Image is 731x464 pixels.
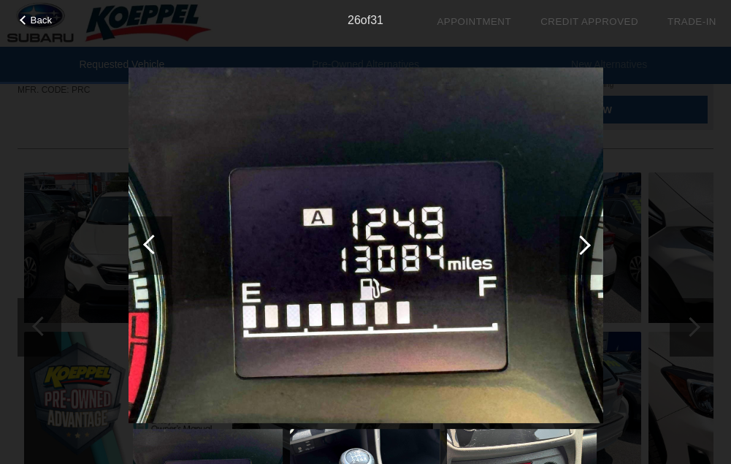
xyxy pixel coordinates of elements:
[370,14,383,26] span: 31
[348,14,361,26] span: 26
[667,16,716,27] a: Trade-In
[540,16,638,27] a: Credit Approved
[31,15,53,26] span: Back
[129,67,603,424] img: a089e42d5b4738169873963c6c1aaca0x.jpg
[437,16,511,27] a: Appointment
